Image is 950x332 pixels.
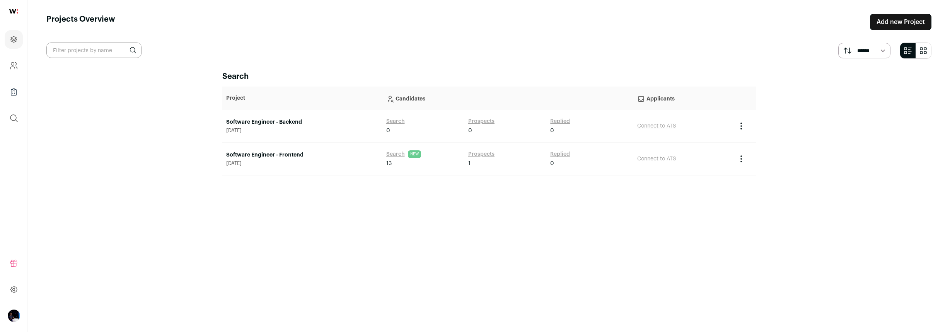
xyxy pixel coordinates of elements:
h2: Search [222,71,756,82]
a: Search [386,150,405,158]
p: Project [226,94,379,102]
a: Company Lists [5,83,23,101]
a: Projects [5,30,23,49]
span: 0 [550,160,554,167]
p: Candidates [386,90,629,106]
span: 0 [550,127,554,135]
span: NEW [408,150,421,158]
a: Software Engineer - Frontend [226,151,379,159]
a: Software Engineer - Backend [226,118,379,126]
a: Search [386,117,405,125]
span: 13 [386,160,392,167]
a: Company and ATS Settings [5,56,23,75]
button: Project Actions [737,121,746,131]
input: Filter projects by name [46,43,142,58]
a: Connect to ATS [637,123,676,129]
span: [DATE] [226,128,379,134]
p: Applicants [637,90,729,106]
img: 19573719-medium_jpg [8,310,20,322]
span: [DATE] [226,160,379,167]
button: Project Actions [737,154,746,163]
a: Replied [550,150,570,158]
a: Prospects [468,150,495,158]
span: 0 [386,127,390,135]
a: Connect to ATS [637,156,676,162]
a: Prospects [468,117,495,125]
a: Replied [550,117,570,125]
img: wellfound-shorthand-0d5821cbd27db2630d0214b213865d53afaa358527fdda9d0ea32b1df1b89c2c.svg [9,9,18,14]
button: Open dropdown [8,310,20,322]
h1: Projects Overview [46,14,115,30]
span: 1 [468,160,471,167]
span: 0 [468,127,472,135]
a: Add new Project [870,14,931,30]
